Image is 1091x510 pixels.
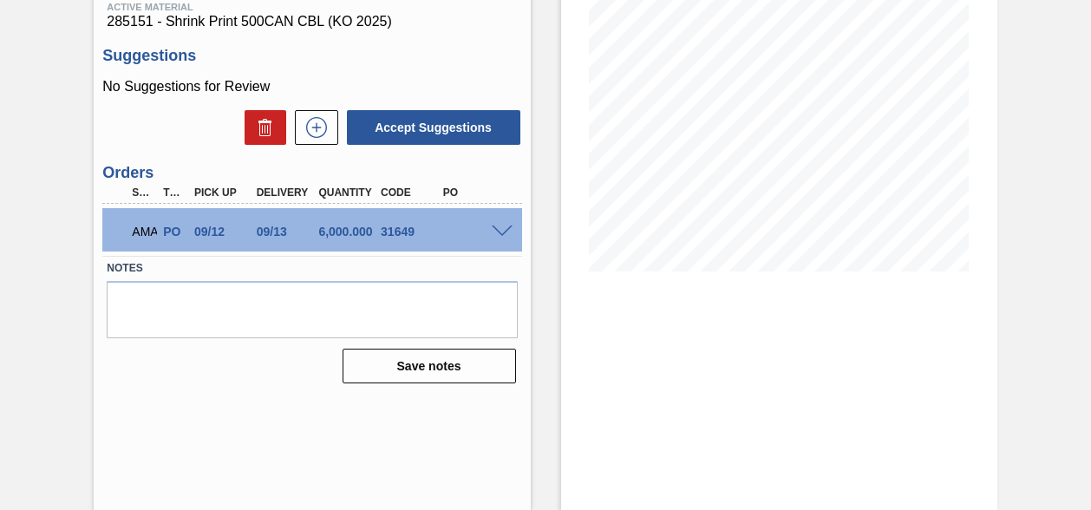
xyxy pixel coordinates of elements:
div: Quantity [314,186,381,199]
p: No Suggestions for Review [102,79,521,95]
div: Accept Suggestions [338,108,522,147]
div: 09/12/2025 [190,225,257,239]
div: New suggestion [286,110,338,145]
h3: Suggestions [102,47,521,65]
div: Delivery [252,186,319,199]
h3: Orders [102,164,521,182]
div: 31649 [376,225,443,239]
span: 285151 - Shrink Print 500CAN CBL (KO 2025) [107,14,517,29]
div: PO [439,186,506,199]
label: Notes [107,256,517,281]
span: Active Material [107,2,517,12]
div: Delete Suggestions [236,110,286,145]
div: Step [127,186,157,199]
div: 6,000.000 [314,225,381,239]
button: Accept Suggestions [347,110,520,145]
div: Purchase order [159,225,188,239]
div: Type [159,186,188,199]
p: AMA [132,225,153,239]
button: Save notes [343,349,516,383]
div: Awaiting Manager Approval [127,212,157,251]
div: 09/13/2025 [252,225,319,239]
div: Code [376,186,443,199]
div: Pick up [190,186,257,199]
